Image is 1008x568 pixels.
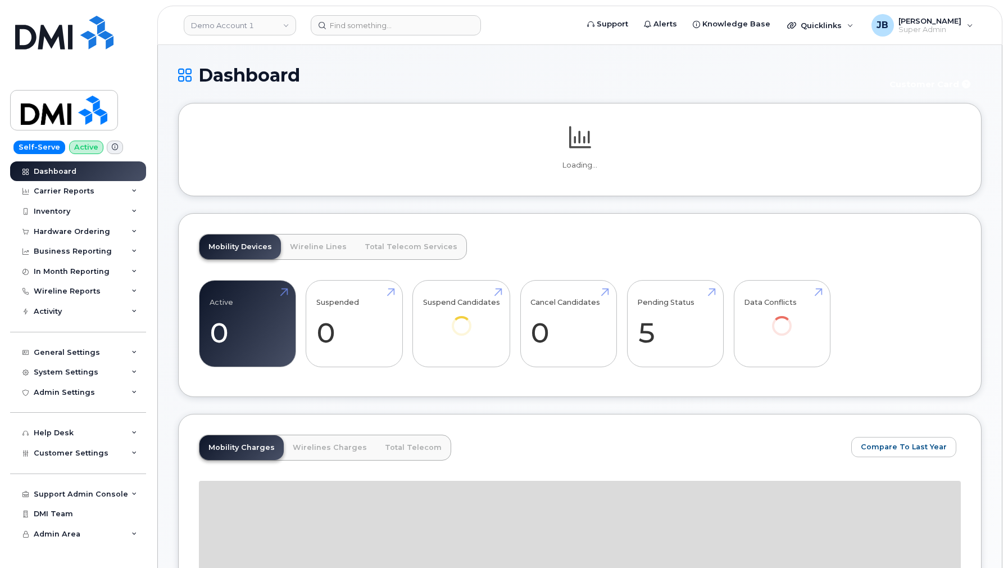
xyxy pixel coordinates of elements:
[880,74,982,94] button: Customer Card
[356,235,466,259] a: Total Telecom Services
[423,287,500,351] a: Suspend Candidates
[199,160,961,170] p: Loading...
[376,435,451,460] a: Total Telecom
[851,437,956,457] button: Compare To Last Year
[284,435,376,460] a: Wirelines Charges
[637,287,713,361] a: Pending Status 5
[199,235,281,259] a: Mobility Devices
[744,287,820,351] a: Data Conflicts
[199,435,284,460] a: Mobility Charges
[210,287,285,361] a: Active 0
[178,65,875,85] h1: Dashboard
[861,441,947,452] span: Compare To Last Year
[281,235,356,259] a: Wireline Lines
[530,287,606,361] a: Cancel Candidates 0
[316,287,392,361] a: Suspended 0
